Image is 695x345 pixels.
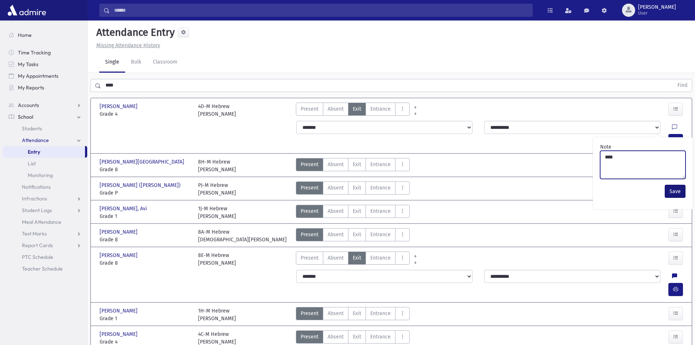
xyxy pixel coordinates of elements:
[22,254,53,260] span: PTC Schedule
[328,184,344,192] span: Absent
[147,52,183,73] a: Classroom
[296,205,410,220] div: AttTypes
[6,3,48,18] img: AdmirePro
[353,184,361,192] span: Exit
[328,310,344,317] span: Absent
[3,29,87,41] a: Home
[22,137,49,143] span: Attendance
[28,149,40,155] span: Entry
[3,204,87,216] a: Student Logs
[100,259,191,267] span: Grade 8
[3,47,87,58] a: Time Tracking
[296,228,410,244] div: AttTypes
[18,114,33,120] span: School
[100,330,139,338] span: [PERSON_NAME]
[22,184,51,190] span: Notifications
[100,252,139,259] span: [PERSON_NAME]
[301,310,318,317] span: Present
[3,158,87,169] a: List
[3,228,87,239] a: Test Marks
[370,207,391,215] span: Entrance
[110,4,532,17] input: Search
[638,4,676,10] span: [PERSON_NAME]
[28,172,53,179] span: Monitoring
[353,161,361,168] span: Exit
[296,103,410,118] div: AttTypes
[28,160,36,167] span: List
[328,333,344,341] span: Absent
[22,242,53,249] span: Report Cards
[100,110,191,118] span: Grade 4
[100,189,191,197] span: Grade P
[301,105,318,113] span: Present
[296,252,410,267] div: AttTypes
[353,310,361,317] span: Exit
[370,310,391,317] span: Entrance
[673,79,692,92] button: Find
[18,61,38,68] span: My Tasks
[296,181,410,197] div: AttTypes
[198,307,236,322] div: 1H-M Hebrew [PERSON_NAME]
[18,73,58,79] span: My Appointments
[18,49,51,56] span: Time Tracking
[198,103,236,118] div: 4D-M Hebrew [PERSON_NAME]
[301,184,318,192] span: Present
[328,161,344,168] span: Absent
[638,10,676,16] span: User
[100,166,191,173] span: Grade 8
[370,161,391,168] span: Entrance
[301,254,318,262] span: Present
[100,103,139,110] span: [PERSON_NAME]
[3,146,85,158] a: Entry
[665,185,686,198] button: Save
[328,207,344,215] span: Absent
[370,184,391,192] span: Entrance
[3,216,87,228] a: Meal Attendance
[3,123,87,134] a: Students
[22,230,47,237] span: Test Marks
[198,181,236,197] div: PJ-M Hebrew [PERSON_NAME]
[22,219,61,225] span: Meal Attendance
[353,207,361,215] span: Exit
[370,231,391,238] span: Entrance
[96,42,160,49] u: Missing Attendance History
[353,254,361,262] span: Exit
[353,231,361,238] span: Exit
[3,169,87,181] a: Monitoring
[198,252,236,267] div: 8E-M Hebrew [PERSON_NAME]
[18,102,39,108] span: Accounts
[328,231,344,238] span: Absent
[100,205,148,212] span: [PERSON_NAME], Avi
[22,195,47,202] span: Infractions
[301,207,318,215] span: Present
[3,111,87,123] a: School
[22,265,63,272] span: Teacher Schedule
[93,42,160,49] a: Missing Attendance History
[3,99,87,111] a: Accounts
[100,315,191,322] span: Grade 1
[370,105,391,113] span: Entrance
[100,307,139,315] span: [PERSON_NAME]
[370,254,391,262] span: Entrance
[353,105,361,113] span: Exit
[100,236,191,244] span: Grade 8
[3,70,87,82] a: My Appointments
[3,193,87,204] a: Infractions
[600,143,611,151] label: Note
[18,32,32,38] span: Home
[3,239,87,251] a: Report Cards
[301,161,318,168] span: Present
[198,205,236,220] div: 1J-M Hebrew [PERSON_NAME]
[100,228,139,236] span: [PERSON_NAME]
[125,52,147,73] a: Bulk
[198,228,287,244] div: 8A-M Hebrew [DEMOGRAPHIC_DATA][PERSON_NAME]
[3,251,87,263] a: PTC Schedule
[3,58,87,70] a: My Tasks
[353,333,361,341] span: Exit
[3,82,87,93] a: My Reports
[100,158,186,166] span: [PERSON_NAME][GEOGRAPHIC_DATA]
[328,254,344,262] span: Absent
[18,84,44,91] span: My Reports
[198,158,236,173] div: 8H-M Hebrew [PERSON_NAME]
[100,212,191,220] span: Grade 1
